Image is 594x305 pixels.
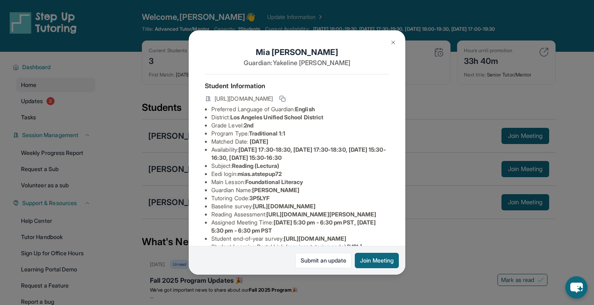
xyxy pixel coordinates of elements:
p: Guardian: Yakeline [PERSON_NAME] [205,58,389,68]
li: Baseline survey : [211,202,389,210]
span: [DATE] 17:30-18:30, [DATE] 17:30-18:30, [DATE] 15:30-16:30, [DATE] 15:30-16:30 [211,146,386,161]
button: chat-button [565,276,588,299]
li: Assigned Meeting Time : [211,218,389,235]
span: English [295,106,315,112]
li: District: [211,113,389,121]
li: Student end-of-year survey : [211,235,389,243]
li: Eedi login : [211,170,389,178]
span: [DATE] 5:30 pm - 6:30 pm PST, [DATE] 5:30 pm - 6:30 pm PST [211,219,376,234]
li: Grade Level: [211,121,389,129]
h1: Mia [PERSON_NAME] [205,47,389,58]
span: 3P5LYF [249,195,270,201]
button: Join Meeting [355,253,399,268]
span: mias.atstepup72 [238,170,282,177]
h4: Student Information [205,81,389,91]
li: Guardian Name : [211,186,389,194]
li: Availability: [211,146,389,162]
img: Close Icon [390,39,396,46]
li: Program Type: [211,129,389,138]
li: Tutoring Code : [211,194,389,202]
span: [PERSON_NAME] [252,186,299,193]
span: Los Angeles Unified School District [230,114,323,121]
span: [URL][DOMAIN_NAME] [253,203,316,210]
span: 2nd [244,122,253,129]
li: Matched Date: [211,138,389,146]
li: Subject : [211,162,389,170]
span: [URL][DOMAIN_NAME] [284,235,346,242]
span: Foundational Literacy [245,178,303,185]
span: [URL][DOMAIN_NAME] [215,95,273,103]
li: Reading Assessment : [211,210,389,218]
li: Student Learning Portal Link (requires tutoring code) : [211,243,389,259]
li: Preferred Language of Guardian: [211,105,389,113]
span: Traditional 1:1 [249,130,285,137]
span: [DATE] [250,138,268,145]
a: Submit an update [295,253,352,268]
span: Reading (Lectura) [232,162,279,169]
span: [URL][DOMAIN_NAME][PERSON_NAME] [266,211,376,218]
li: Main Lesson : [211,178,389,186]
button: Copy link [278,94,287,104]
